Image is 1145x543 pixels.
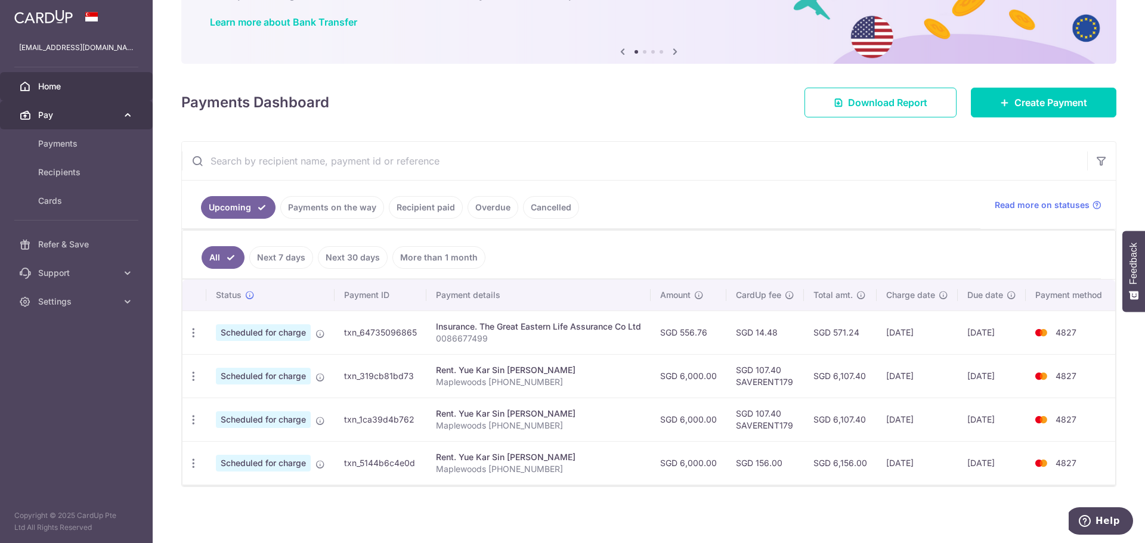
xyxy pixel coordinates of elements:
[1056,371,1076,381] span: 4827
[335,354,426,398] td: txn_319cb81bd73
[436,463,641,475] p: Maplewoods [PHONE_NUMBER]
[813,289,853,301] span: Total amt.
[249,246,313,269] a: Next 7 days
[436,364,641,376] div: Rent. Yue Kar Sin [PERSON_NAME]
[651,398,726,441] td: SGD 6,000.00
[216,368,311,384] span: Scheduled for charge
[958,398,1026,441] td: [DATE]
[726,354,804,398] td: SGD 107.40 SAVERENT179
[958,311,1026,354] td: [DATE]
[38,296,117,308] span: Settings
[335,441,426,485] td: txn_5144b6c4e0d
[436,451,641,463] div: Rent. Yue Kar Sin [PERSON_NAME]
[877,441,958,485] td: [DATE]
[1128,243,1139,284] span: Feedback
[804,441,877,485] td: SGD 6,156.00
[210,16,357,28] a: Learn more about Bank Transfer
[436,333,641,345] p: 0086677499
[38,166,117,178] span: Recipients
[38,80,117,92] span: Home
[216,324,311,341] span: Scheduled for charge
[216,289,242,301] span: Status
[216,455,311,471] span: Scheduled for charge
[38,109,117,121] span: Pay
[436,408,641,420] div: Rent. Yue Kar Sin [PERSON_NAME]
[1056,414,1076,424] span: 4827
[1056,327,1076,337] span: 4827
[280,196,384,219] a: Payments on the way
[38,267,117,279] span: Support
[436,376,641,388] p: Maplewoods [PHONE_NUMBER]
[468,196,518,219] a: Overdue
[1026,280,1116,311] th: Payment method
[389,196,463,219] a: Recipient paid
[38,195,117,207] span: Cards
[202,246,245,269] a: All
[804,354,877,398] td: SGD 6,107.40
[1029,412,1053,427] img: Bank Card
[181,92,329,113] h4: Payments Dashboard
[804,311,877,354] td: SGD 571.24
[216,411,311,428] span: Scheduled for charge
[995,199,1090,211] span: Read more on statuses
[848,95,927,110] span: Download Report
[995,199,1101,211] a: Read more on statuses
[804,88,957,117] a: Download Report
[38,238,117,250] span: Refer & Save
[1122,231,1145,312] button: Feedback - Show survey
[877,311,958,354] td: [DATE]
[38,138,117,150] span: Payments
[651,354,726,398] td: SGD 6,000.00
[958,354,1026,398] td: [DATE]
[1029,456,1053,470] img: Bank Card
[19,42,134,54] p: [EMAIL_ADDRESS][DOMAIN_NAME]
[182,142,1087,180] input: Search by recipient name, payment id or reference
[426,280,651,311] th: Payment details
[886,289,935,301] span: Charge date
[1069,507,1133,537] iframe: Opens a widget where you can find more information
[1029,369,1053,383] img: Bank Card
[335,280,426,311] th: Payment ID
[335,398,426,441] td: txn_1ca39d4b762
[971,88,1116,117] a: Create Payment
[201,196,276,219] a: Upcoming
[1014,95,1087,110] span: Create Payment
[804,398,877,441] td: SGD 6,107.40
[14,10,73,24] img: CardUp
[660,289,691,301] span: Amount
[651,311,726,354] td: SGD 556.76
[726,441,804,485] td: SGD 156.00
[436,321,641,333] div: Insurance. The Great Eastern Life Assurance Co Ltd
[1056,458,1076,468] span: 4827
[436,420,641,432] p: Maplewoods [PHONE_NUMBER]
[877,354,958,398] td: [DATE]
[877,398,958,441] td: [DATE]
[967,289,1003,301] span: Due date
[726,398,804,441] td: SGD 107.40 SAVERENT179
[335,311,426,354] td: txn_64735096865
[392,246,485,269] a: More than 1 month
[523,196,579,219] a: Cancelled
[736,289,781,301] span: CardUp fee
[726,311,804,354] td: SGD 14.48
[958,441,1026,485] td: [DATE]
[651,441,726,485] td: SGD 6,000.00
[318,246,388,269] a: Next 30 days
[1029,325,1053,340] img: Bank Card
